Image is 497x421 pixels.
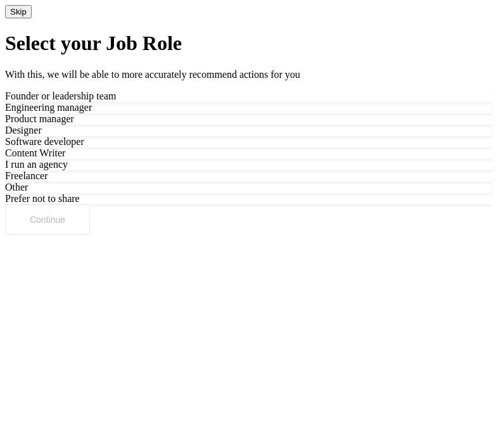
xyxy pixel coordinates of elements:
[5,5,32,18] button: Skip
[5,148,492,159] div: Content Writer
[5,204,90,235] button: Continue
[5,136,492,148] div: Software developer
[5,69,492,80] p: With this, we will be able to more accurately recommend actions for you
[5,125,492,136] div: Designer
[5,193,492,204] div: Prefer not to share
[5,32,492,55] h1: Select your Job Role
[5,102,492,113] div: Engineering manager
[5,159,492,170] div: I run an agency
[30,215,65,225] p: Continue
[5,91,492,102] div: Founder or leadership team
[5,113,492,125] div: Product manager
[5,170,492,182] div: Freelancer
[5,182,492,193] div: Other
